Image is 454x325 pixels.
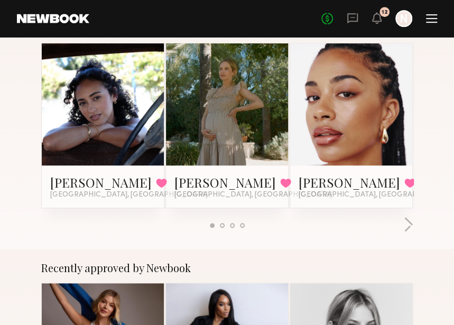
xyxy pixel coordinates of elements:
div: Recently approved by Newbook [41,262,413,274]
a: N [395,10,412,27]
a: [PERSON_NAME] [174,174,276,191]
div: 12 [382,10,388,15]
span: [GEOGRAPHIC_DATA], [GEOGRAPHIC_DATA] [50,191,208,199]
a: [PERSON_NAME] [299,174,400,191]
span: [GEOGRAPHIC_DATA], [GEOGRAPHIC_DATA] [174,191,332,199]
a: [PERSON_NAME] [50,174,152,191]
